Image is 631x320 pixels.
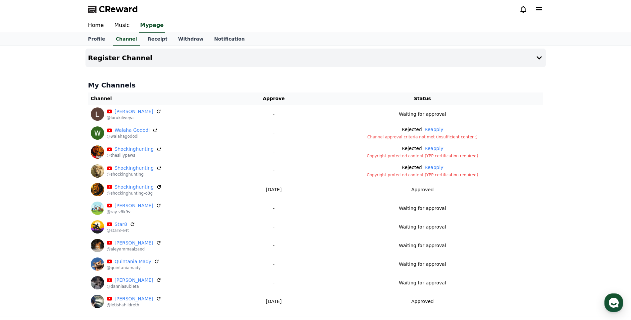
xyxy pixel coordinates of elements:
p: Copyright-protected content (YPP certification required) [305,172,541,178]
a: Star8 [115,221,127,228]
a: CReward [88,4,138,15]
p: @shockinghunting-o3g [107,191,162,196]
img: Shockinghunting [91,164,104,178]
th: Channel [88,92,246,105]
p: Approved [411,298,434,305]
a: [PERSON_NAME] [115,202,153,209]
button: Reapply [424,126,443,133]
a: [PERSON_NAME] [115,277,153,284]
p: Waiting for approval [399,279,446,286]
a: Channel [113,33,140,46]
p: - [248,205,299,212]
p: - [248,129,299,136]
button: Reapply [424,145,443,152]
p: [DATE] [248,298,299,305]
span: Messages [55,221,75,227]
a: Home [83,19,109,33]
img: Quintania Mady [91,257,104,271]
p: @aleyammaalzaed [107,246,161,252]
a: Settings [86,211,128,228]
a: Mypage [139,19,165,33]
p: @thesillypaws [107,153,162,158]
span: Settings [98,221,115,226]
a: Receipt [142,33,173,46]
p: Approved [411,186,434,193]
a: Shockinghunting [115,146,154,153]
p: Waiting for approval [399,224,446,231]
a: Walaha Gododi [115,127,150,134]
p: Waiting for approval [399,242,446,249]
h4: Register Channel [88,54,152,62]
a: Shockinghunting [115,184,154,191]
a: Profile [83,33,110,46]
p: @ray-v8k9v [107,209,161,215]
p: Channel approval criteria not met (insufficient content) [305,134,541,140]
a: Shockinghunting [115,165,154,172]
button: Reapply [424,164,443,171]
p: Waiting for approval [399,205,446,212]
p: @star8-e4t [107,228,135,233]
p: Copyright-protected content (YPP certification required) [305,153,541,159]
p: @walahagododi [107,134,158,139]
p: Rejected [402,126,422,133]
p: @letishahildreth [107,302,161,308]
img: Shockinghunting [91,183,104,196]
p: - [248,261,299,268]
img: Letisha Hildreth [91,295,104,308]
p: - [248,224,299,231]
p: Waiting for approval [399,261,446,268]
a: Home [2,211,44,228]
p: Waiting for approval [399,111,446,118]
img: Shockinghunting [91,145,104,159]
p: - [248,111,299,118]
img: Walaha Gododi [91,126,104,140]
p: @danniasubieta [107,284,161,289]
img: Loruki Liveya [91,107,104,121]
a: [PERSON_NAME] [115,108,153,115]
p: - [248,167,299,174]
p: @shockinghunting [107,172,162,177]
button: Register Channel [85,49,546,67]
img: Dannia Subieta [91,276,104,289]
a: Withdraw [173,33,209,46]
p: @lorukiliveya [107,115,161,120]
p: - [248,279,299,286]
th: Approve [245,92,302,105]
a: Notification [209,33,250,46]
p: Rejected [402,145,422,152]
img: Star8 [91,220,104,234]
p: Rejected [402,164,422,171]
p: [DATE] [248,186,299,193]
a: [PERSON_NAME] [115,295,153,302]
a: Messages [44,211,86,228]
p: - [248,148,299,155]
p: @quintaniamady [107,265,159,270]
h4: My Channels [88,80,543,90]
p: - [248,242,299,249]
a: Quintania Mady [115,258,151,265]
th: Status [302,92,543,105]
span: CReward [99,4,138,15]
span: Home [17,221,29,226]
img: Aleyamma Alzaed [91,239,104,252]
a: [PERSON_NAME] [115,240,153,246]
a: Music [109,19,135,33]
img: Ray [91,202,104,215]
